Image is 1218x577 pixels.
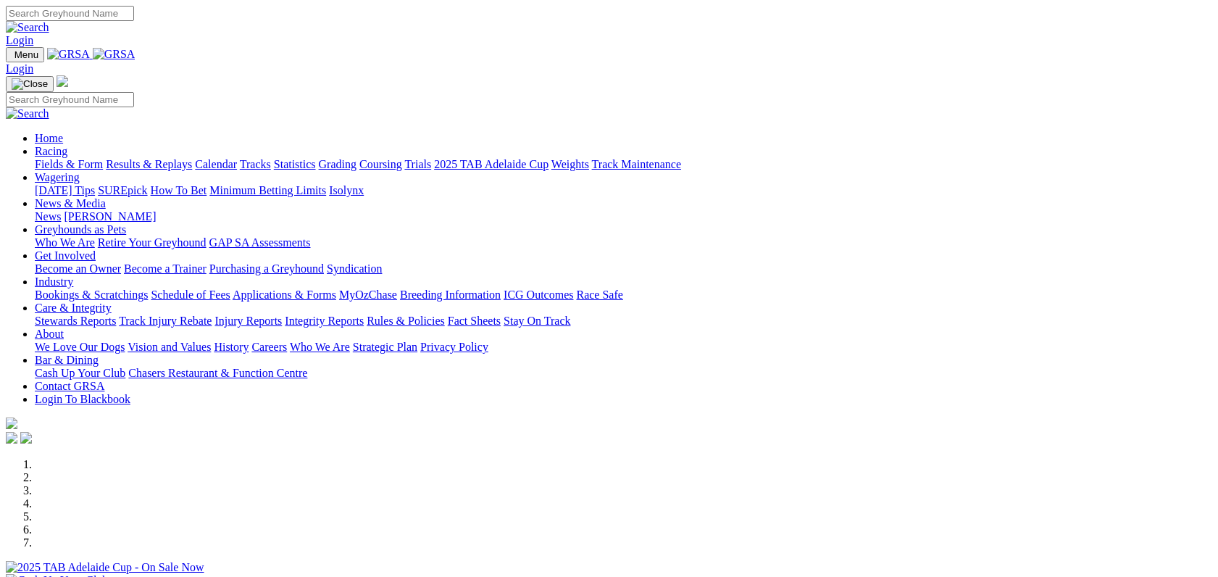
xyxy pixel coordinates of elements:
[124,262,207,275] a: Become a Trainer
[35,223,126,236] a: Greyhounds as Pets
[327,262,382,275] a: Syndication
[35,354,99,366] a: Bar & Dining
[57,75,68,87] img: logo-grsa-white.png
[400,288,501,301] a: Breeding Information
[35,275,73,288] a: Industry
[98,236,207,249] a: Retire Your Greyhound
[64,210,156,223] a: [PERSON_NAME]
[35,210,61,223] a: News
[35,236,1212,249] div: Greyhounds as Pets
[339,288,397,301] a: MyOzChase
[35,302,112,314] a: Care & Integrity
[195,158,237,170] a: Calendar
[209,262,324,275] a: Purchasing a Greyhound
[35,315,1212,328] div: Care & Integrity
[35,367,125,379] a: Cash Up Your Club
[6,6,134,21] input: Search
[6,107,49,120] img: Search
[20,432,32,444] img: twitter.svg
[14,49,38,60] span: Menu
[35,262,1212,275] div: Get Involved
[151,184,207,196] a: How To Bet
[274,158,316,170] a: Statistics
[119,315,212,327] a: Track Injury Rebate
[47,48,90,61] img: GRSA
[12,78,48,90] img: Close
[35,393,130,405] a: Login To Blackbook
[240,158,271,170] a: Tracks
[35,341,125,353] a: We Love Our Dogs
[6,432,17,444] img: facebook.svg
[434,158,548,170] a: 2025 TAB Adelaide Cup
[35,158,103,170] a: Fields & Form
[35,132,63,144] a: Home
[353,341,417,353] a: Strategic Plan
[35,288,1212,302] div: Industry
[576,288,622,301] a: Race Safe
[329,184,364,196] a: Isolynx
[6,21,49,34] img: Search
[35,236,95,249] a: Who We Are
[6,76,54,92] button: Toggle navigation
[35,158,1212,171] div: Racing
[6,418,17,429] img: logo-grsa-white.png
[251,341,287,353] a: Careers
[35,171,80,183] a: Wagering
[35,341,1212,354] div: About
[35,262,121,275] a: Become an Owner
[6,62,33,75] a: Login
[448,315,501,327] a: Fact Sheets
[592,158,681,170] a: Track Maintenance
[319,158,356,170] a: Grading
[504,288,573,301] a: ICG Outcomes
[35,367,1212,380] div: Bar & Dining
[6,561,204,574] img: 2025 TAB Adelaide Cup - On Sale Now
[233,288,336,301] a: Applications & Forms
[128,341,211,353] a: Vision and Values
[35,315,116,327] a: Stewards Reports
[35,328,64,340] a: About
[404,158,431,170] a: Trials
[209,184,326,196] a: Minimum Betting Limits
[35,210,1212,223] div: News & Media
[35,197,106,209] a: News & Media
[290,341,350,353] a: Who We Are
[93,48,135,61] img: GRSA
[98,184,147,196] a: SUREpick
[359,158,402,170] a: Coursing
[106,158,192,170] a: Results & Replays
[35,145,67,157] a: Racing
[6,34,33,46] a: Login
[504,315,570,327] a: Stay On Track
[151,288,230,301] a: Schedule of Fees
[367,315,445,327] a: Rules & Policies
[6,47,44,62] button: Toggle navigation
[551,158,589,170] a: Weights
[35,249,96,262] a: Get Involved
[209,236,311,249] a: GAP SA Assessments
[35,288,148,301] a: Bookings & Scratchings
[285,315,364,327] a: Integrity Reports
[35,184,1212,197] div: Wagering
[128,367,307,379] a: Chasers Restaurant & Function Centre
[214,315,282,327] a: Injury Reports
[420,341,488,353] a: Privacy Policy
[35,380,104,392] a: Contact GRSA
[214,341,249,353] a: History
[6,92,134,107] input: Search
[35,184,95,196] a: [DATE] Tips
